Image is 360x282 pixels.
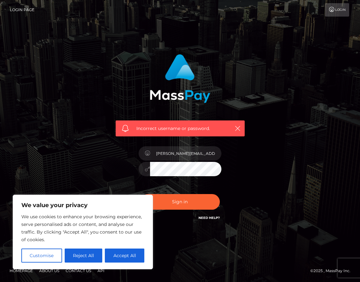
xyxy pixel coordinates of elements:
[198,216,220,220] a: Need Help?
[21,213,144,243] p: We use cookies to enhance your browsing experience, serve personalised ads or content, and analys...
[325,3,349,17] a: Login
[140,194,220,210] button: Sign in
[95,266,107,276] a: API
[136,125,227,132] span: Incorrect username or password.
[21,249,62,263] button: Customise
[7,266,35,276] a: Homepage
[63,266,94,276] a: Contact Us
[10,3,34,17] a: Login Page
[105,249,144,263] button: Accept All
[65,249,103,263] button: Reject All
[13,195,153,269] div: We value your privacy
[310,267,355,274] div: © 2025 , MassPay Inc.
[21,201,144,209] p: We value your privacy
[150,146,221,161] input: Username...
[150,54,210,103] img: MassPay Login
[37,266,62,276] a: About Us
